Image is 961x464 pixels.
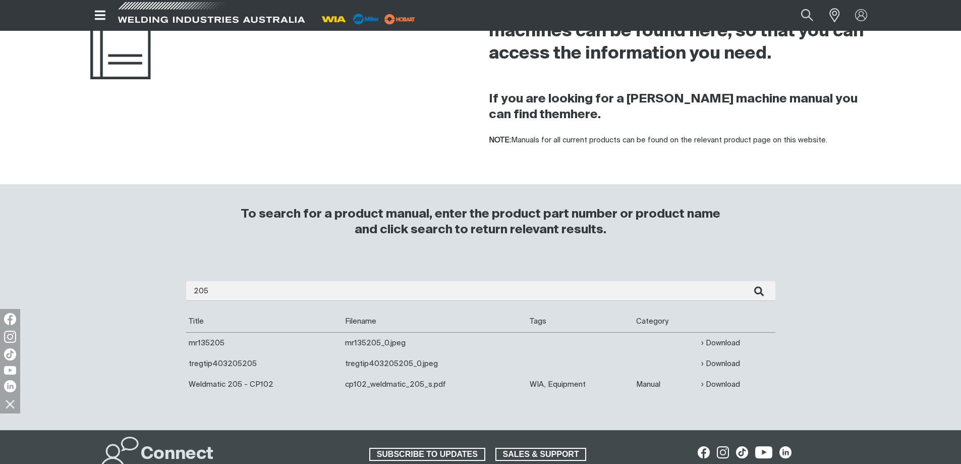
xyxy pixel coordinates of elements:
img: LinkedIn [4,380,16,392]
td: mr135205 [186,332,343,353]
td: mr135205_0.jpeg [343,332,527,353]
strong: If you are looking for a [PERSON_NAME] machine manual you can find them [489,93,858,121]
td: cp102_weldmatic_205_s.pdf [343,374,527,395]
img: miller [381,12,418,27]
input: Product name or item number... [777,4,824,27]
img: TikTok [4,348,16,360]
a: here. [571,109,601,121]
img: Facebook [4,313,16,325]
img: Instagram [4,331,16,343]
img: YouTube [4,366,16,375]
a: miller [381,15,418,23]
a: SUBSCRIBE TO UPDATES [369,448,485,461]
img: hide socials [2,395,19,413]
td: Manual [634,374,699,395]
strong: NOTE: [489,136,511,144]
td: Weldmatic 205 - CP102 [186,374,343,395]
th: Title [186,311,343,332]
button: Search products [790,4,824,27]
p: Manuals for all current products can be found on the relevant product page on this website. [489,135,871,146]
a: Download [701,379,740,390]
a: Download [701,358,740,370]
span: SALES & SUPPORT [496,448,586,461]
td: WIA, Equipment [527,374,634,395]
th: Filename [343,311,527,332]
h3: To search for a product manual, enter the product part number or product name and click search to... [237,207,725,238]
th: Category [634,311,699,332]
span: SUBSCRIBE TO UPDATES [370,448,484,461]
input: Enter search... [186,281,775,301]
a: Download [701,337,740,349]
td: tregtip403205205_0.jpeg [343,353,527,374]
td: tregtip403205205 [186,353,343,374]
a: SALES & SUPPORT [495,448,587,461]
th: Tags [527,311,634,332]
